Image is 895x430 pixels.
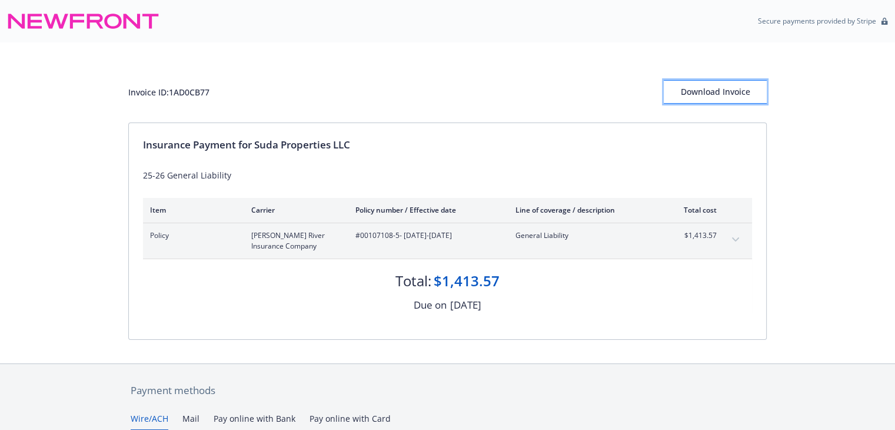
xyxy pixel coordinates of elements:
[355,230,497,241] span: #00107108-5 - [DATE]-[DATE]
[758,16,876,26] p: Secure payments provided by Stripe
[131,383,764,398] div: Payment methods
[395,271,431,291] div: Total:
[673,205,717,215] div: Total cost
[515,205,654,215] div: Line of coverage / description
[150,230,232,241] span: Policy
[143,169,752,181] div: 25-26 General Liability
[673,230,717,241] span: $1,413.57
[128,86,209,98] div: Invoice ID: 1AD0CB77
[150,205,232,215] div: Item
[251,205,337,215] div: Carrier
[251,230,337,252] span: [PERSON_NAME] River Insurance Company
[664,81,767,103] div: Download Invoice
[726,230,745,249] button: expand content
[143,137,752,153] div: Insurance Payment for Suda Properties LLC
[355,205,497,215] div: Policy number / Effective date
[450,297,481,313] div: [DATE]
[434,271,500,291] div: $1,413.57
[664,80,767,104] button: Download Invoice
[143,223,752,259] div: Policy[PERSON_NAME] River Insurance Company#00107108-5- [DATE]-[DATE]General Liability$1,413.57ex...
[515,230,654,241] span: General Liability
[414,297,447,313] div: Due on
